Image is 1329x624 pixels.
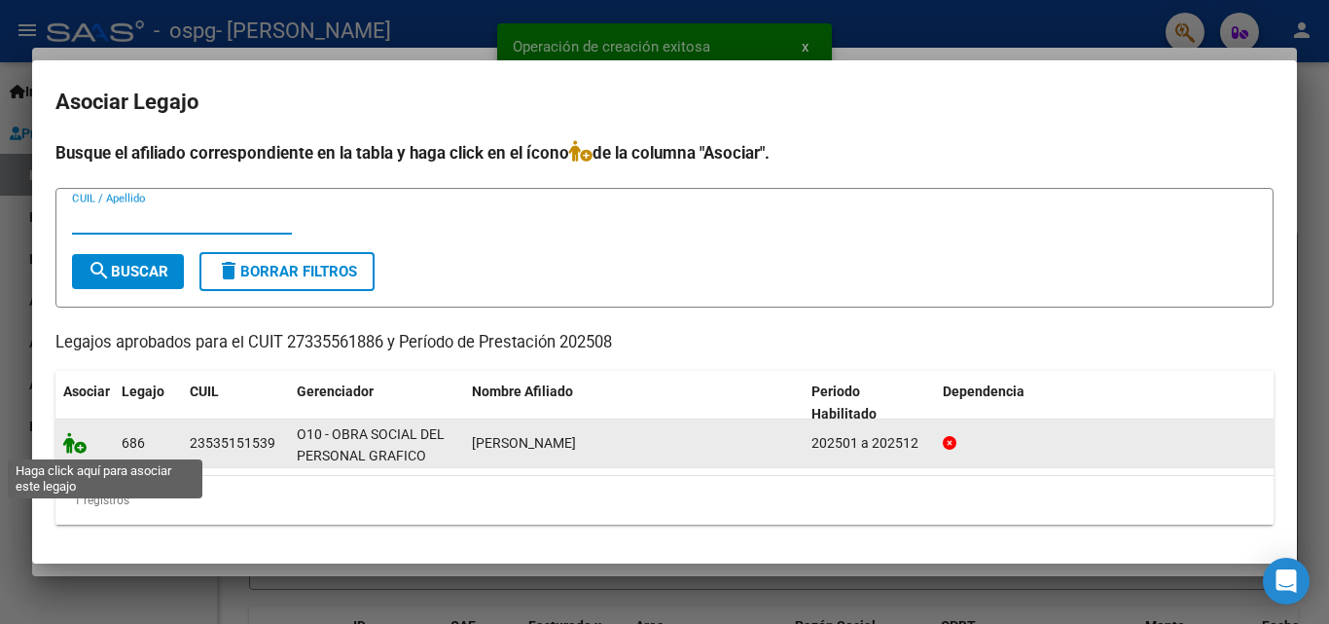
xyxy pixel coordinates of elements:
[199,252,375,291] button: Borrar Filtros
[122,384,164,399] span: Legajo
[182,371,289,435] datatable-header-cell: CUIL
[122,435,145,451] span: 686
[297,384,374,399] span: Gerenciador
[63,384,110,399] span: Asociar
[464,371,804,435] datatable-header-cell: Nombre Afiliado
[935,371,1275,435] datatable-header-cell: Dependencia
[55,371,114,435] datatable-header-cell: Asociar
[472,435,576,451] span: SANCHEZ THIAGO MANUEL
[1263,558,1310,605] div: Open Intercom Messenger
[297,426,445,464] span: O10 - OBRA SOCIAL DEL PERSONAL GRAFICO
[217,263,357,280] span: Borrar Filtros
[804,371,935,435] datatable-header-cell: Periodo Habilitado
[811,432,927,455] div: 202501 a 202512
[55,84,1274,121] h2: Asociar Legajo
[811,384,877,422] span: Periodo Habilitado
[55,331,1274,355] p: Legajos aprobados para el CUIT 27335561886 y Período de Prestación 202508
[114,371,182,435] datatable-header-cell: Legajo
[943,384,1024,399] span: Dependencia
[190,384,219,399] span: CUIL
[88,259,111,282] mat-icon: search
[472,384,573,399] span: Nombre Afiliado
[55,140,1274,165] h4: Busque el afiliado correspondiente en la tabla y haga click en el ícono de la columna "Asociar".
[289,371,464,435] datatable-header-cell: Gerenciador
[217,259,240,282] mat-icon: delete
[88,263,168,280] span: Buscar
[72,254,184,289] button: Buscar
[190,432,275,455] div: 23535151539
[55,476,1274,525] div: 1 registros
